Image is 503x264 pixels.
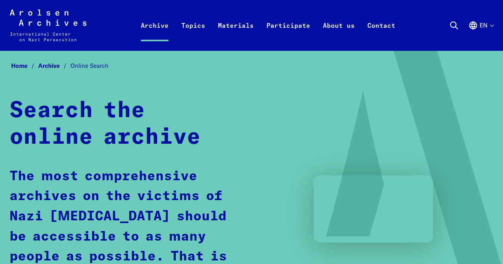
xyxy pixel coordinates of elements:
[38,62,70,69] a: Archive
[11,62,38,69] a: Home
[212,19,260,51] a: Materials
[468,21,493,49] button: English, language selection
[260,19,317,51] a: Participate
[134,19,175,51] a: Archive
[70,62,109,69] span: Online Search
[134,10,402,41] nav: Primary
[361,19,402,51] a: Contact
[317,19,361,51] a: About us
[175,19,212,51] a: Topics
[10,100,201,148] strong: Search the online archive
[10,60,493,72] nav: Breadcrumb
